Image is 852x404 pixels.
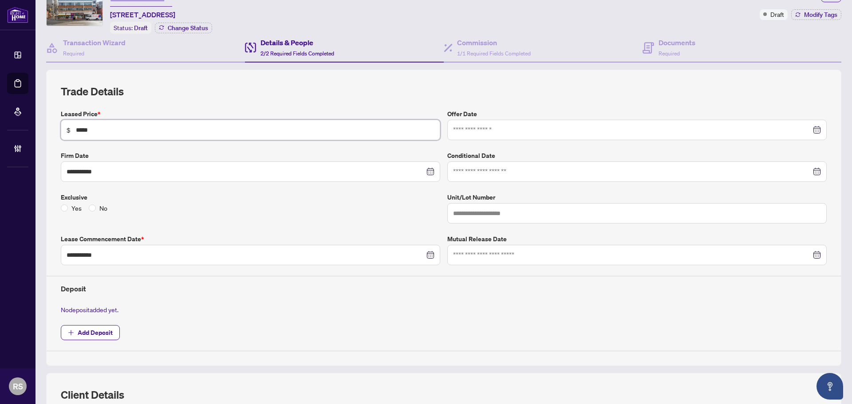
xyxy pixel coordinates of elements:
button: Add Deposit [61,325,120,340]
label: Conditional Date [447,151,827,161]
span: Change Status [168,25,208,31]
label: Lease Commencement Date [61,234,440,244]
img: logo [7,7,28,23]
div: Status: [110,22,151,34]
span: 1/1 Required Fields Completed [457,50,531,57]
span: [STREET_ADDRESS] [110,9,175,20]
h4: Transaction Wizard [63,37,126,48]
span: $ [67,125,71,135]
h4: Documents [659,37,695,48]
h4: Deposit [61,283,827,294]
span: plus [68,329,74,336]
button: Change Status [155,23,212,33]
h4: Details & People [260,37,334,48]
label: Mutual Release Date [447,234,827,244]
label: Firm Date [61,151,440,161]
keeper-lock: Open Keeper Popup [420,125,430,135]
span: Yes [68,203,85,213]
span: No deposit added yet. [61,306,118,314]
span: Draft [770,9,784,19]
h4: Commission [457,37,531,48]
label: Offer Date [447,109,827,119]
span: No [96,203,111,213]
button: Modify Tags [791,9,841,20]
span: Add Deposit [78,326,113,340]
label: Unit/Lot Number [447,192,827,202]
span: Draft [134,24,148,32]
span: 2/2 Required Fields Completed [260,50,334,57]
h2: Client Details [61,388,124,402]
span: Modify Tags [804,12,837,18]
button: Open asap [816,373,843,400]
label: Exclusive [61,192,440,202]
span: RS [13,380,23,392]
label: Leased Price [61,109,440,119]
span: Required [63,50,84,57]
span: Required [659,50,680,57]
h2: Trade Details [61,84,827,98]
